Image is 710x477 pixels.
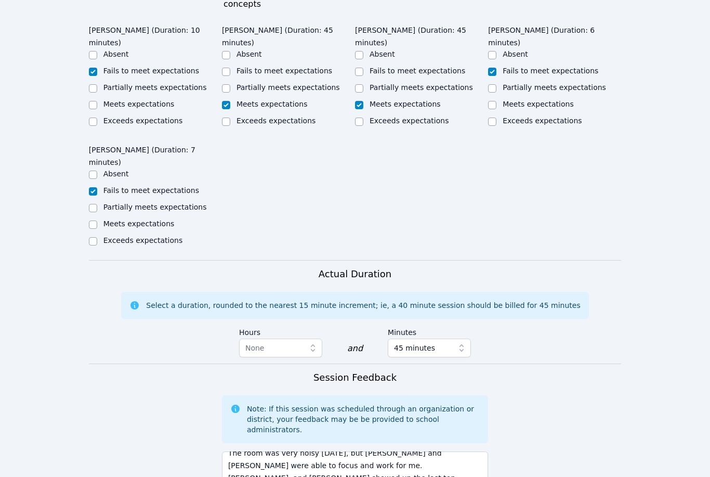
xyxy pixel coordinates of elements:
[222,21,355,49] legend: [PERSON_NAME] (Duration: 45 minutes)
[103,117,182,125] label: Exceeds expectations
[313,370,397,385] h3: Session Feedback
[503,100,574,108] label: Meets expectations
[370,117,449,125] label: Exceeds expectations
[103,220,175,228] label: Meets expectations
[239,339,322,357] button: None
[236,67,332,75] label: Fails to meet expectations
[103,67,199,75] label: Fails to meet expectations
[245,344,265,352] span: None
[394,342,435,354] span: 45 minutes
[347,342,363,355] div: and
[370,50,395,58] label: Absent
[236,83,340,92] label: Partially meets expectations
[370,83,473,92] label: Partially meets expectations
[388,339,471,357] button: 45 minutes
[503,83,606,92] label: Partially meets expectations
[236,117,315,125] label: Exceeds expectations
[236,50,262,58] label: Absent
[239,323,322,339] label: Hours
[103,186,199,195] label: Fails to meet expectations
[247,404,480,435] div: Note: If this session was scheduled through an organization or district, your feedback may be be ...
[103,203,207,211] label: Partially meets expectations
[103,236,182,244] label: Exceeds expectations
[319,267,391,281] h3: Actual Duration
[488,21,621,49] legend: [PERSON_NAME] (Duration: 6 minutes)
[355,21,488,49] legend: [PERSON_NAME] (Duration: 45 minutes)
[146,300,580,311] div: Select a duration, rounded to the nearest 15 minute increment; ie, a 40 minute session should be ...
[503,117,582,125] label: Exceeds expectations
[370,67,465,75] label: Fails to meet expectations
[89,140,222,169] legend: [PERSON_NAME] (Duration: 7 minutes)
[236,100,308,108] label: Meets expectations
[89,21,222,49] legend: [PERSON_NAME] (Duration: 10 minutes)
[103,100,175,108] label: Meets expectations
[503,50,528,58] label: Absent
[103,50,129,58] label: Absent
[503,67,598,75] label: Fails to meet expectations
[103,170,129,178] label: Absent
[370,100,441,108] label: Meets expectations
[388,323,471,339] label: Minutes
[103,83,207,92] label: Partially meets expectations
